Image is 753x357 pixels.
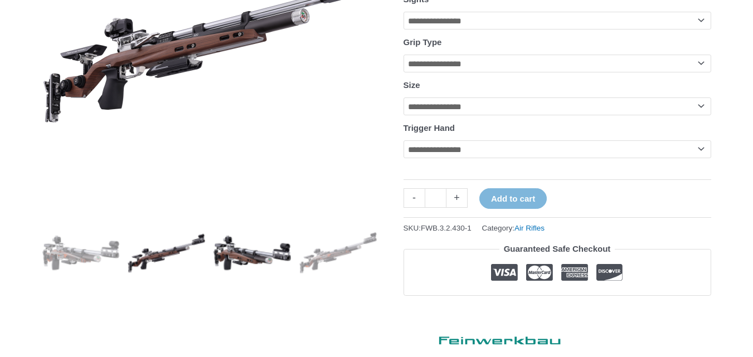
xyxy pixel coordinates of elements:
[404,188,425,208] a: -
[425,188,446,208] input: Product quantity
[482,221,545,235] span: Category:
[299,214,377,292] img: FWB 900W - Image 4
[404,326,571,350] a: Feinwerkbau
[404,221,472,235] span: SKU:
[42,214,120,292] img: FWB 900W
[404,304,711,317] iframe: Customer reviews powered by Trustpilot
[404,37,442,47] label: Grip Type
[446,188,468,208] a: +
[404,123,455,133] label: Trigger Hand
[213,214,291,292] img: FWB 900W - Image 3
[514,224,545,232] a: Air Rifles
[404,80,420,90] label: Size
[499,241,615,257] legend: Guaranteed Safe Checkout
[421,224,472,232] span: FWB.3.2.430-1
[479,188,547,209] button: Add to cart
[128,214,205,292] img: FWB 900W - Image 2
